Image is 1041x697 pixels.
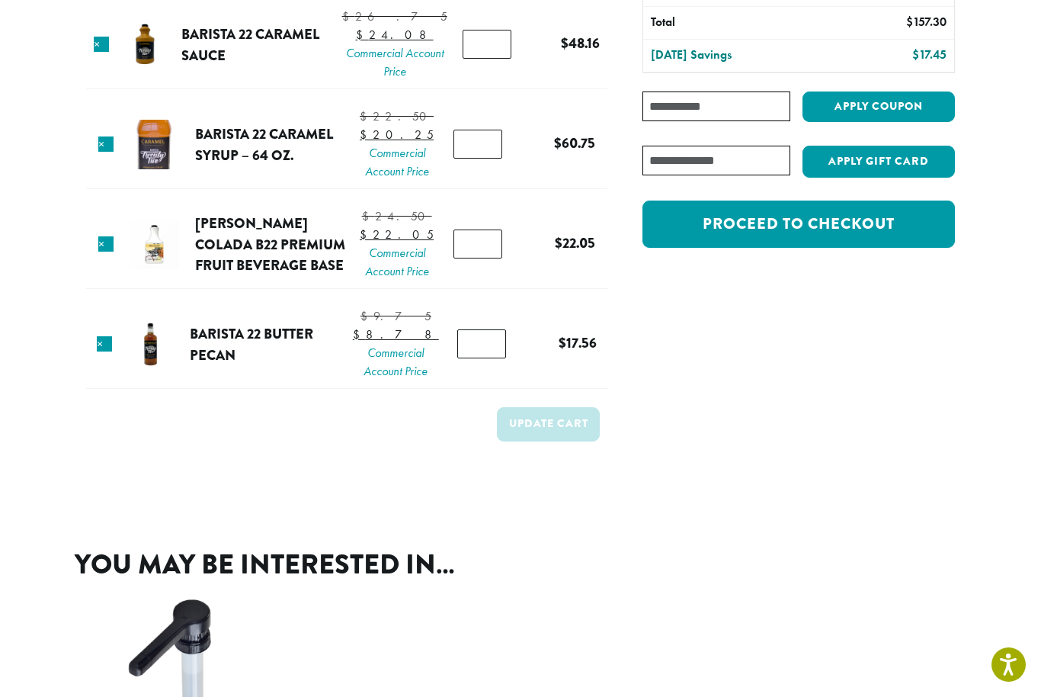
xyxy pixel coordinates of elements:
[453,130,502,159] input: Product quantity
[457,329,506,358] input: Product quantity
[98,236,114,252] a: Remove this item
[120,20,170,69] img: Barista 22 Caramel Sauce
[190,323,313,365] a: Barista 22 Butter Pecan
[353,344,439,381] span: Commercial Account Price
[356,27,369,43] span: $
[94,37,109,52] a: Remove this item
[802,92,955,123] button: Apply coupon
[195,213,345,275] a: [PERSON_NAME] Colada B22 Premium Fruit Beverage Base
[642,201,955,248] a: Proceed to checkout
[555,233,562,253] span: $
[453,230,502,259] input: Product quantity
[643,40,830,72] th: [DATE] Savings
[362,208,375,224] span: $
[98,137,114,152] a: Remove this item
[181,24,319,66] a: Barista 22 Caramel Sauce
[130,220,179,269] img: Piña Colada B22 Premium Fruit Beverage Base
[360,226,434,243] bdi: 22.05
[802,146,955,178] button: Apply Gift Card
[75,548,966,581] h2: You may be interested in…
[463,30,511,59] input: Product quantity
[906,14,913,30] span: $
[126,320,175,369] img: Barista 22 Butter Pecan Syrup
[342,8,447,24] bdi: 26.75
[497,407,600,442] button: Update cart
[643,7,830,39] th: Total
[559,332,597,353] bdi: 17.56
[356,27,434,43] bdi: 24.08
[353,326,366,342] span: $
[195,124,333,165] a: Barista 22 Caramel Syrup – 64 oz.
[554,133,562,153] span: $
[360,144,434,181] span: Commercial Account Price
[360,308,373,324] span: $
[130,120,179,169] img: Barista 22 Caramel Syrup - 64 oz.
[360,108,373,124] span: $
[906,14,947,30] bdi: 157.30
[97,336,112,352] a: Remove this item
[360,226,373,243] span: $
[559,332,566,353] span: $
[555,233,595,253] bdi: 22.05
[342,44,447,81] span: Commercial Account Price
[360,108,434,124] bdi: 22.50
[554,133,595,153] bdi: 60.75
[362,208,432,224] bdi: 24.50
[912,47,919,63] span: $
[360,308,431,324] bdi: 9.75
[360,127,434,143] bdi: 20.25
[360,127,373,143] span: $
[561,33,600,53] bdi: 48.16
[342,8,355,24] span: $
[360,244,434,281] span: Commercial Account Price
[912,47,947,63] bdi: 17.45
[353,326,439,342] bdi: 8.78
[561,33,569,53] span: $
